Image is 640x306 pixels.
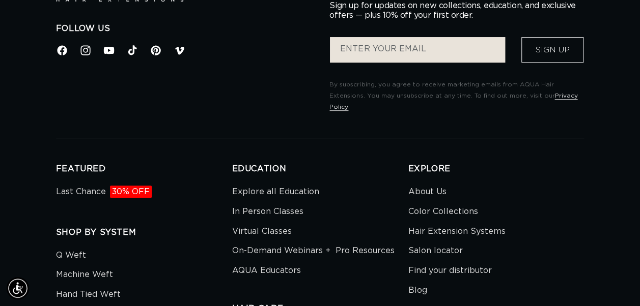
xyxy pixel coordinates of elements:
a: Q Weft [56,248,86,265]
a: Hand Tied Weft [56,285,121,304]
a: About Us [408,185,446,202]
input: ENTER YOUR EMAIL [330,37,505,63]
a: Machine Weft [56,265,113,285]
h2: EXPLORE [408,164,584,174]
iframe: Chat Widget [589,257,640,306]
a: Virtual Classes [232,222,292,241]
a: Salon locator [408,241,462,261]
span: 30% OFF [110,186,152,198]
h2: Follow Us [56,23,315,34]
a: Blog [408,281,427,300]
a: Explore all Education [232,185,319,202]
div: Accessibility Menu [7,277,29,299]
p: Sign up for updates on new collections, education, and exclusive offers — plus 10% off your first... [329,1,584,20]
a: Hair Extension Systems [408,222,505,241]
button: Sign Up [521,37,583,63]
a: On-Demand Webinars + Pro Resources [232,241,395,261]
p: By subscribing, you agree to receive marketing emails from AQUA Hair Extensions. You may unsubscr... [329,79,584,112]
h2: EDUCATION [232,164,408,174]
a: AQUA Educators [232,261,301,281]
h2: FEATURED [56,164,232,174]
a: Privacy Policy [329,93,577,110]
h2: SHOP BY SYSTEM [56,227,232,238]
a: Find your distributor [408,261,491,281]
a: Last Chance30% OFF [56,185,152,202]
a: Color Collections [408,202,478,222]
a: In Person Classes [232,202,303,222]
